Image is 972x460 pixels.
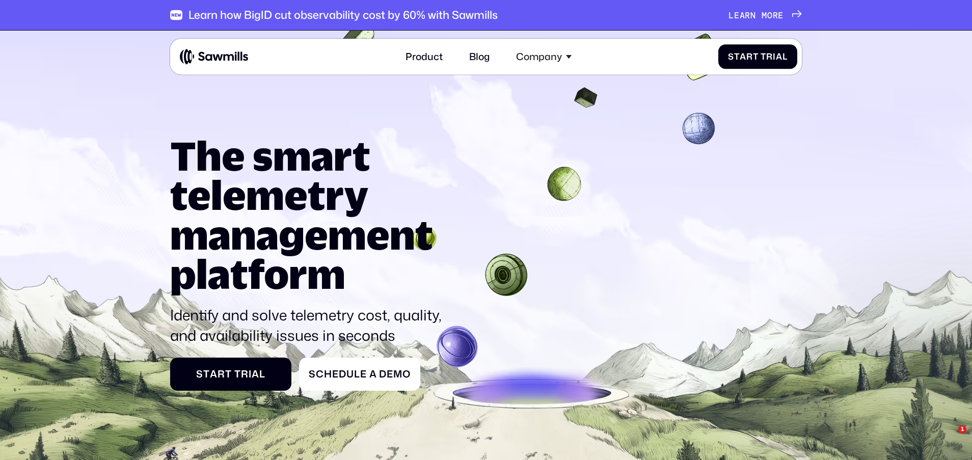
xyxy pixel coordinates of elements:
span: i [773,51,776,62]
a: ScheduleaDemo [299,358,421,391]
span: t [225,368,232,380]
span: r [773,10,778,20]
span: a [252,368,259,380]
span: 1 [958,425,966,434]
span: r [766,51,773,62]
span: l [259,368,265,380]
span: h [324,368,332,380]
a: StartTrial [170,358,292,391]
a: StartTrial [718,44,797,69]
span: m [762,10,767,20]
span: e [332,368,339,380]
span: e [778,10,784,20]
span: i [249,368,252,380]
span: a [740,10,745,20]
span: L [728,10,734,20]
span: c [316,368,324,380]
span: r [241,368,249,380]
a: Blog [462,43,497,69]
div: Company [509,43,579,69]
span: r [745,10,750,20]
span: r [218,368,225,380]
iframe: Intercom live chat [937,425,962,450]
span: l [782,51,788,62]
span: D [379,368,387,380]
h1: The smart telemetry management platform [170,136,452,293]
span: S [196,368,203,380]
span: m [393,368,402,380]
span: a [369,368,377,380]
span: t [753,51,759,62]
span: e [734,10,740,20]
span: e [387,368,393,380]
span: a [776,51,782,62]
span: S [309,368,316,380]
span: o [767,10,773,20]
p: Identify and solve telemetry cost, quality, and availability issues in seconds [170,305,452,345]
a: Product [398,43,450,69]
span: n [750,10,756,20]
span: d [339,368,346,380]
span: o [402,368,411,380]
span: S [728,51,734,62]
span: r [746,51,753,62]
span: t [734,51,740,62]
span: T [234,368,241,380]
span: u [346,368,354,380]
span: a [740,51,746,62]
span: l [354,368,360,380]
a: Learnmore [728,10,802,20]
div: Learn how BigID cut observability cost by 60% with Sawmills [188,9,498,22]
div: Company [516,51,562,63]
span: e [360,368,367,380]
span: T [761,51,766,62]
span: a [210,368,218,380]
span: t [203,368,210,380]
